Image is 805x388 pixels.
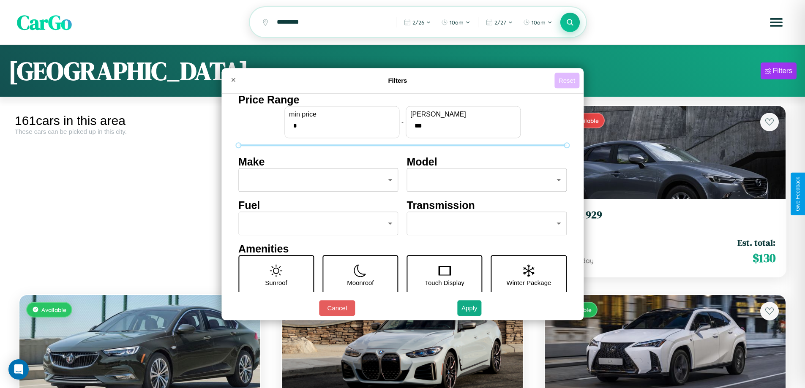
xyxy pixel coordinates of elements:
h1: [GEOGRAPHIC_DATA] [8,54,248,88]
h3: Mazda 929 [555,209,775,221]
h4: Transmission [407,199,567,212]
h4: Price Range [238,94,567,106]
h4: Make [238,156,398,168]
span: $ 130 [753,250,775,266]
button: 10am [437,16,475,29]
span: 10am [532,19,546,26]
button: 2/27 [482,16,517,29]
div: Give Feedback [795,177,801,211]
button: Apply [457,300,482,316]
span: 2 / 27 [494,19,506,26]
p: Touch Display [425,277,464,288]
p: Winter Package [507,277,551,288]
h4: Model [407,156,567,168]
span: Available [41,306,66,313]
span: CarGo [17,8,72,36]
div: These cars can be picked up in this city. [15,128,265,135]
h4: Fuel [238,199,398,212]
div: Open Intercom Messenger [8,359,29,380]
button: Cancel [319,300,355,316]
a: Mazda 9292014 [555,209,775,230]
p: Sunroof [265,277,287,288]
p: Moonroof [347,277,374,288]
button: 2/26 [400,16,435,29]
div: 161 cars in this area [15,114,265,128]
div: Filters [773,67,792,75]
p: - [401,116,404,128]
label: min price [289,111,395,118]
button: Filters [761,62,797,79]
span: 2 / 26 [412,19,424,26]
h4: Amenities [238,243,567,255]
h4: Filters [241,77,554,84]
label: [PERSON_NAME] [410,111,516,118]
span: / day [576,256,594,265]
button: Open menu [764,11,788,34]
button: 10am [519,16,557,29]
span: 10am [450,19,464,26]
button: Reset [554,73,579,88]
span: Est. total: [737,236,775,249]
